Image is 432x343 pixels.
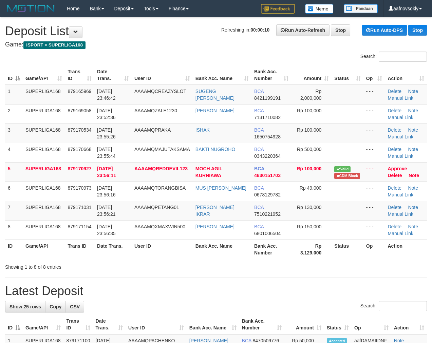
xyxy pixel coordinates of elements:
[68,108,91,113] span: 879169058
[388,192,413,197] a: Manual Link
[50,304,61,309] span: Copy
[23,85,65,104] td: SUPERLIGA168
[5,284,427,298] h1: Latest Deposit
[409,173,419,178] a: Note
[254,134,281,139] span: Copy 1650754928 to clipboard
[391,315,427,334] th: Action: activate to sort column ascending
[250,27,269,33] strong: 00:00:10
[254,147,264,152] span: BCA
[23,41,86,49] span: ISPORT > SUPERLIGA168
[305,4,334,14] img: Button%20Memo.svg
[408,127,418,133] a: Note
[388,147,401,152] a: Delete
[5,65,23,85] th: ID: activate to sort column descending
[408,25,427,36] a: Stop
[251,240,291,259] th: Bank Acc. Number
[324,315,352,334] th: Status: activate to sort column ascending
[45,301,66,312] a: Copy
[334,166,351,172] span: Valid transaction
[5,143,23,162] td: 4
[23,220,65,240] td: SUPERLIGA168
[23,162,65,182] td: SUPERLIGA168
[134,89,186,94] span: AAAAMQCREAZYSLOT
[5,201,23,220] td: 7
[254,115,281,120] span: Copy 7131710082 to clipboard
[68,166,91,171] span: 879170927
[195,89,234,101] a: SUGENG [PERSON_NAME]
[388,95,413,101] a: Manual Link
[97,108,116,120] span: [DATE] 23:52:36
[408,205,418,210] a: Note
[195,108,234,113] a: [PERSON_NAME]
[23,104,65,123] td: SUPERLIGA168
[68,127,91,133] span: 879170534
[23,315,63,334] th: Game/API: activate to sort column ascending
[239,315,285,334] th: Bank Acc. Number: activate to sort column ascending
[408,185,418,191] a: Note
[363,240,385,259] th: Op
[10,304,41,309] span: Show 25 rows
[195,166,222,178] a: MOCH AGIL KURNIAWA
[5,104,23,123] td: 2
[297,127,321,133] span: Rp 100,000
[134,205,179,210] span: AAAAMQPETANG01
[408,224,418,229] a: Note
[5,41,427,48] h4: Game:
[261,4,295,14] img: Feedback.jpg
[388,173,402,178] a: Delete
[388,224,401,229] a: Delete
[363,123,385,143] td: - - -
[254,89,264,94] span: BCA
[254,166,264,171] span: BCA
[254,153,281,159] span: Copy 0343220364 to clipboard
[254,205,264,210] span: BCA
[388,185,401,191] a: Delete
[126,315,187,334] th: User ID: activate to sort column ascending
[5,24,427,38] h1: Deposit List
[363,162,385,182] td: - - -
[65,240,94,259] th: Trans ID
[195,205,234,217] a: [PERSON_NAME] IKRAR
[334,173,360,179] span: Transfer CDM blocked
[254,173,281,178] span: Copy 4630151703 to clipboard
[408,89,418,94] a: Note
[363,85,385,104] td: - - -
[5,182,23,201] td: 6
[97,89,116,101] span: [DATE] 23:46:42
[5,301,45,312] a: Show 25 rows
[134,166,188,171] span: AAAAMQREDDEVIL123
[5,220,23,240] td: 8
[388,211,413,217] a: Manual Link
[254,108,264,113] span: BCA
[65,65,94,85] th: Trans ID: activate to sort column ascending
[132,240,193,259] th: User ID
[332,65,363,85] th: Status: activate to sort column ascending
[254,192,281,197] span: Copy 0678129782 to clipboard
[97,127,116,139] span: [DATE] 23:55:26
[23,123,65,143] td: SUPERLIGA168
[193,240,251,259] th: Bank Acc. Name
[193,65,251,85] th: Bank Acc. Name: activate to sort column ascending
[388,153,413,159] a: Manual Link
[68,89,91,94] span: 879165969
[388,231,413,236] a: Manual Link
[97,205,116,217] span: [DATE] 23:56:21
[23,65,65,85] th: Game/API: activate to sort column ascending
[408,108,418,113] a: Note
[187,315,239,334] th: Bank Acc. Name: activate to sort column ascending
[388,127,401,133] a: Delete
[254,211,281,217] span: Copy 7510221952 to clipboard
[254,127,264,133] span: BCA
[97,166,116,178] span: [DATE] 23:56:11
[352,315,391,334] th: Op: activate to sort column ascending
[195,224,234,229] a: [PERSON_NAME]
[360,301,427,311] label: Search:
[331,24,350,36] a: Stop
[134,108,177,113] span: AAAAMQZALE1230
[363,201,385,220] td: - - -
[254,224,264,229] span: BCA
[291,65,332,85] th: Amount: activate to sort column ascending
[251,65,291,85] th: Bank Acc. Number: activate to sort column ascending
[385,240,427,259] th: Action
[5,261,175,270] div: Showing 1 to 8 of 8 entries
